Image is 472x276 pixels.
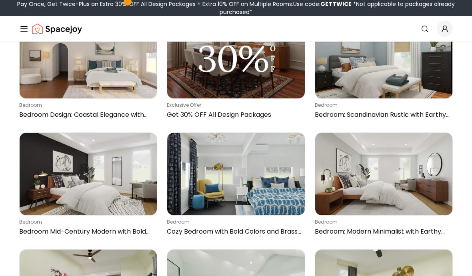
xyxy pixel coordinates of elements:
img: Bedroom Mid-Century Modern with Bold Accent Wall [20,133,157,215]
p: Bedroom: Scandinavian Rustic with Earthy Tones [315,110,450,120]
img: Spacejoy Logo [32,21,82,37]
p: bedroom [19,102,154,108]
img: Bedroom Design: Coastal Elegance with Neutral Tones [20,16,157,98]
img: Cozy Bedroom with Bold Colors and Brass Accents [167,133,304,215]
a: Bedroom: Modern Minimalist with Earthy AccentsbedroomBedroom: Modern Minimalist with Earthy Accents [315,132,453,240]
a: Cozy Bedroom with Bold Colors and Brass AccentsbedroomCozy Bedroom with Bold Colors and Brass Acc... [167,132,305,240]
p: bedroom [315,219,450,225]
p: Bedroom Mid-Century Modern with Bold Accent Wall [19,227,154,236]
p: Cozy Bedroom with Bold Colors and Brass Accents [167,227,302,236]
img: Bedroom: Modern Minimalist with Earthy Accents [315,133,452,215]
a: Bedroom Mid-Century Modern with Bold Accent WallbedroomBedroom Mid-Century Modern with Bold Accen... [19,132,157,240]
p: Bedroom Design: Coastal Elegance with Neutral Tones [19,110,154,120]
a: Bedroom Design: Coastal Elegance with Neutral TonesbedroomBedroom Design: Coastal Elegance with N... [19,16,157,123]
a: Get 30% OFF All Design PackagesExclusive OfferGet 30% OFF All Design Packages [167,16,305,123]
a: Bedroom: Scandinavian Rustic with Earthy TonesbedroomBedroom: Scandinavian Rustic with Earthy Tones [315,16,453,123]
p: bedroom [315,102,450,108]
p: Bedroom: Modern Minimalist with Earthy Accents [315,227,450,236]
p: Exclusive Offer [167,102,302,108]
img: Bedroom: Scandinavian Rustic with Earthy Tones [315,16,452,98]
nav: Global [19,16,453,42]
p: bedroom [167,219,302,225]
p: bedroom [19,219,154,225]
a: Spacejoy [32,21,82,37]
p: Get 30% OFF All Design Packages [167,110,302,120]
img: Get 30% OFF All Design Packages [167,16,304,99]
